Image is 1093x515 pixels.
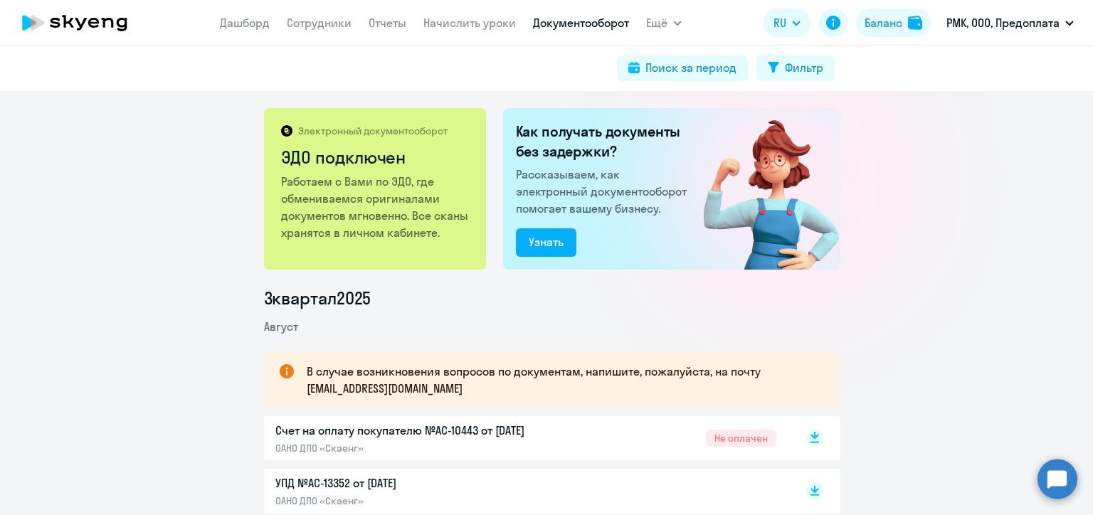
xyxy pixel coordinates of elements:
div: Баланс [865,14,902,31]
button: Балансbalance [856,9,931,37]
p: Работаем с Вами по ЭДО, где обмениваемся оригиналами документов мгновенно. Все сканы хранятся в л... [281,173,471,241]
button: Фильтр [756,55,835,81]
a: Сотрудники [287,16,352,30]
span: Не оплачен [706,430,776,447]
a: Отчеты [369,16,406,30]
span: Ещё [646,14,667,31]
a: УПД №AC-13352 от [DATE]ОАНО ДПО «Скаенг» [275,474,776,507]
span: Август [264,319,298,334]
p: Счет на оплату покупателю №AC-10443 от [DATE] [275,422,574,439]
div: Поиск за период [645,59,736,76]
p: ОАНО ДПО «Скаенг» [275,442,574,455]
img: balance [908,16,922,30]
p: РМК, ООО, Предоплата [946,14,1060,31]
button: Узнать [516,228,576,257]
div: Фильтр [785,59,823,76]
button: RU [764,9,810,37]
a: Начислить уроки [423,16,516,30]
a: Счет на оплату покупателю №AC-10443 от [DATE]ОАНО ДПО «Скаенг»Не оплачен [275,422,776,455]
span: RU [773,14,786,31]
button: Ещё [646,9,682,37]
p: ОАНО ДПО «Скаенг» [275,494,574,507]
div: Узнать [529,233,564,250]
li: 3 квартал 2025 [264,287,840,309]
p: Электронный документооборот [298,124,448,137]
img: connected [680,108,840,270]
p: УПД №AC-13352 от [DATE] [275,474,574,492]
button: Поиск за период [617,55,748,81]
h2: ЭДО подключен [281,146,471,169]
button: РМК, ООО, Предоплата [939,6,1081,40]
a: Дашборд [220,16,270,30]
a: Документооборот [533,16,629,30]
p: В случае возникновения вопросов по документам, напишите, пожалуйста, на почту [EMAIL_ADDRESS][DOM... [307,363,815,397]
h2: Как получать документы без задержки? [516,122,692,161]
p: Рассказываем, как электронный документооборот помогает вашему бизнесу. [516,166,692,217]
